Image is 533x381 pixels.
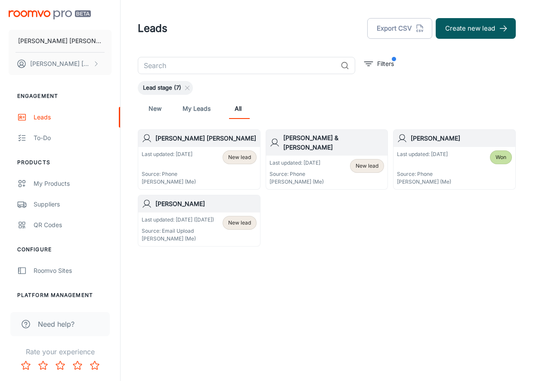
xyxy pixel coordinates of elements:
[34,220,112,230] div: QR Codes
[138,195,260,247] a: [PERSON_NAME]Last updated: [DATE] ([DATE])Source: Email Upload[PERSON_NAME] (Me)New lead
[34,133,112,143] div: To-do
[9,10,91,19] img: Roomvo PRO Beta
[397,170,451,178] p: Source: Phone
[34,112,112,122] div: Leads
[142,150,196,158] p: Last updated: [DATE]
[142,235,214,243] p: [PERSON_NAME] (Me)
[155,199,257,209] h6: [PERSON_NAME]
[142,227,214,235] p: Source: Email Upload
[377,59,394,69] p: Filters
[362,57,396,71] button: filter
[270,178,324,186] p: [PERSON_NAME] (Me)
[367,18,432,39] button: Export CSV
[145,98,165,119] a: New
[138,57,337,74] input: Search
[393,129,516,190] a: [PERSON_NAME]Last updated: [DATE]Source: Phone[PERSON_NAME] (Me)Won
[356,162,378,170] span: New lead
[138,84,186,92] span: Lead stage (7)
[228,98,248,119] a: All
[283,133,384,152] h6: [PERSON_NAME] & [PERSON_NAME]
[34,200,112,209] div: Suppliers
[142,170,196,178] p: Source: Phone
[138,81,193,95] div: Lead stage (7)
[9,53,112,75] button: [PERSON_NAME] [PERSON_NAME]
[142,178,196,186] p: [PERSON_NAME] (Me)
[9,30,112,52] button: [PERSON_NAME] [PERSON_NAME] Floors
[270,159,324,167] p: Last updated: [DATE]
[34,179,112,188] div: My Products
[496,153,506,161] span: Won
[436,18,516,39] button: Create new lead
[397,178,451,186] p: [PERSON_NAME] (Me)
[270,170,324,178] p: Source: Phone
[142,216,214,224] p: Last updated: [DATE] ([DATE])
[138,129,260,190] a: [PERSON_NAME] [PERSON_NAME]Last updated: [DATE]Source: Phone[PERSON_NAME] (Me)New lead
[30,59,91,69] p: [PERSON_NAME] [PERSON_NAME]
[397,150,451,158] p: Last updated: [DATE]
[228,219,251,227] span: New lead
[183,98,211,119] a: My Leads
[266,129,388,190] a: [PERSON_NAME] & [PERSON_NAME]Last updated: [DATE]Source: Phone[PERSON_NAME] (Me)New lead
[155,134,257,143] h6: [PERSON_NAME] [PERSON_NAME]
[228,153,251,161] span: New lead
[138,21,167,36] h1: Leads
[34,266,112,275] div: Roomvo Sites
[18,36,102,46] p: [PERSON_NAME] [PERSON_NAME] Floors
[411,134,512,143] h6: [PERSON_NAME]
